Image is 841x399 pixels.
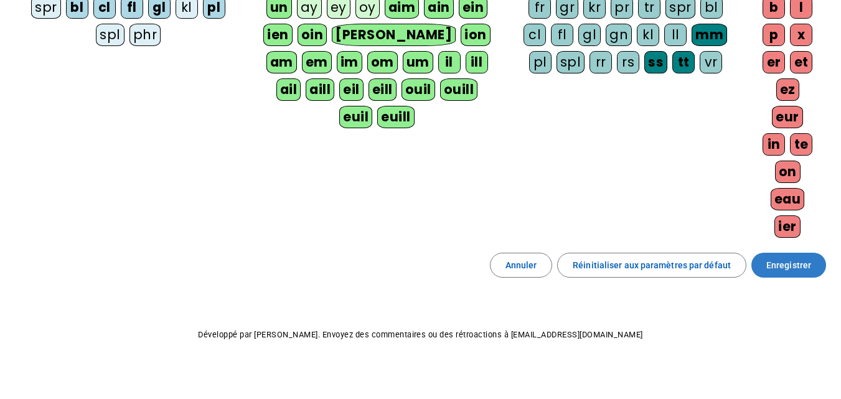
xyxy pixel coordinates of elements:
[339,106,372,128] div: euil
[466,51,488,73] div: ill
[367,51,398,73] div: om
[775,161,801,183] div: on
[529,51,552,73] div: pl
[263,24,293,46] div: ien
[664,24,687,46] div: ll
[763,51,785,73] div: er
[776,78,799,101] div: ez
[751,253,826,278] button: Enregistrer
[644,51,667,73] div: ss
[590,51,612,73] div: rr
[306,78,334,101] div: aill
[790,24,812,46] div: x
[790,51,812,73] div: et
[557,51,585,73] div: spl
[332,24,456,46] div: [PERSON_NAME]
[490,253,553,278] button: Annuler
[772,106,803,128] div: eur
[298,24,327,46] div: oin
[672,51,695,73] div: tt
[766,258,811,273] span: Enregistrer
[606,24,632,46] div: gn
[700,51,722,73] div: vr
[771,188,805,210] div: eau
[763,133,785,156] div: in
[524,24,546,46] div: cl
[557,253,746,278] button: Réinitialiser aux paramètres par défaut
[402,78,435,101] div: ouil
[440,78,477,101] div: ouill
[505,258,537,273] span: Annuler
[129,24,161,46] div: phr
[763,24,785,46] div: p
[617,51,639,73] div: rs
[790,133,812,156] div: te
[266,51,297,73] div: am
[10,327,831,342] p: Développé par [PERSON_NAME]. Envoyez des commentaires ou des rétroactions à [EMAIL_ADDRESS][DOMAI...
[692,24,727,46] div: mm
[573,258,731,273] span: Réinitialiser aux paramètres par défaut
[578,24,601,46] div: gl
[438,51,461,73] div: il
[276,78,301,101] div: ail
[637,24,659,46] div: kl
[377,106,414,128] div: euill
[461,24,491,46] div: ion
[302,51,332,73] div: em
[96,24,125,46] div: spl
[339,78,364,101] div: eil
[551,24,573,46] div: fl
[369,78,397,101] div: eill
[403,51,433,73] div: um
[337,51,362,73] div: im
[774,215,801,238] div: ier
